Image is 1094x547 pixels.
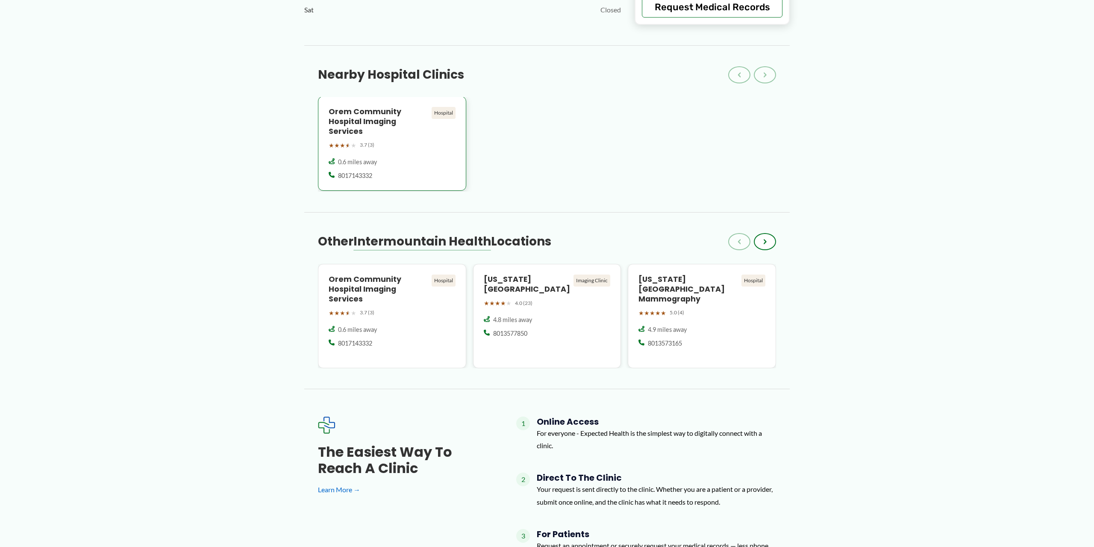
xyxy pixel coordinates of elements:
a: Orem Community Hospital Imaging Services Hospital ★★★★★ 3.7 (3) 0.6 miles away 8017143332 [318,264,466,368]
span: Closed [600,3,621,16]
div: Imaging Clinic [573,275,610,287]
span: › [763,70,767,80]
span: 3.7 (3) [360,308,374,317]
img: Expected Healthcare Logo [318,417,335,434]
span: 8013573165 [648,339,682,348]
span: ★ [351,308,356,319]
h4: Orem Community Hospital Imaging Services [329,275,428,304]
span: ★ [345,308,351,319]
a: [US_STATE][GEOGRAPHIC_DATA] Mammography Hospital ★★★★★ 5.0 (4) 4.9 miles away 8013573165 [628,264,776,368]
span: ★ [340,140,345,151]
span: Sat [304,3,314,16]
div: Hospital [741,275,765,287]
span: ★ [329,140,334,151]
span: ‹ [738,237,741,247]
h4: Orem Community Hospital Imaging Services [329,107,428,136]
button: › [754,233,776,250]
span: ★ [351,140,356,151]
span: ★ [334,140,340,151]
span: ★ [345,140,351,151]
span: ‹ [738,70,741,80]
h4: [US_STATE][GEOGRAPHIC_DATA] Mammography [638,275,738,304]
span: 4.0 (23) [515,299,532,308]
span: ★ [661,308,666,319]
span: ★ [500,298,506,309]
span: Intermountain Health [353,233,491,250]
span: 2 [516,473,530,486]
button: ‹ [728,66,750,83]
h3: The Easiest Way to Reach a Clinic [318,444,489,477]
span: 4.8 miles away [493,316,532,324]
h3: Other Locations [318,234,551,249]
button: ‹ [728,233,750,250]
span: 3 [516,529,530,543]
span: 8017143332 [338,339,372,348]
div: Hospital [432,107,456,119]
span: 4.9 miles away [648,325,687,334]
span: 0.6 miles away [338,325,377,334]
span: › [763,237,767,247]
span: ★ [644,308,650,319]
span: ★ [334,308,340,319]
span: 3.7 (3) [360,140,374,150]
span: ★ [655,308,661,319]
a: [US_STATE][GEOGRAPHIC_DATA] Imaging Clinic ★★★★★ 4.0 (23) 4.8 miles away 8013577850 [473,264,621,368]
span: ★ [329,308,334,319]
span: ★ [484,298,489,309]
h4: Direct to the Clinic [537,473,776,483]
span: 5.0 (4) [670,308,684,317]
h4: Online Access [537,417,776,427]
h4: For Patients [537,529,776,539]
span: ★ [495,298,500,309]
span: 8017143332 [338,171,372,180]
h4: [US_STATE][GEOGRAPHIC_DATA] [484,275,571,294]
p: Your request is sent directly to the clinic. Whether you are a patient or a provider, submit once... [537,483,776,508]
p: For everyone - Expected Health is the simplest way to digitally connect with a clinic. [537,427,776,452]
span: ★ [489,298,495,309]
a: Orem Community Hospital Imaging Services Hospital ★★★★★ 3.7 (3) 0.6 miles away 8017143332 [318,97,466,192]
button: › [754,66,776,83]
span: 1 [516,417,530,430]
h3: Nearby Hospital Clinics [318,67,464,83]
div: Hospital [432,275,456,287]
a: Learn More → [318,483,489,496]
span: ★ [340,308,345,319]
span: ★ [638,308,644,319]
span: 8013577850 [493,329,527,338]
span: ★ [506,298,512,309]
span: 0.6 miles away [338,158,377,166]
span: ★ [650,308,655,319]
